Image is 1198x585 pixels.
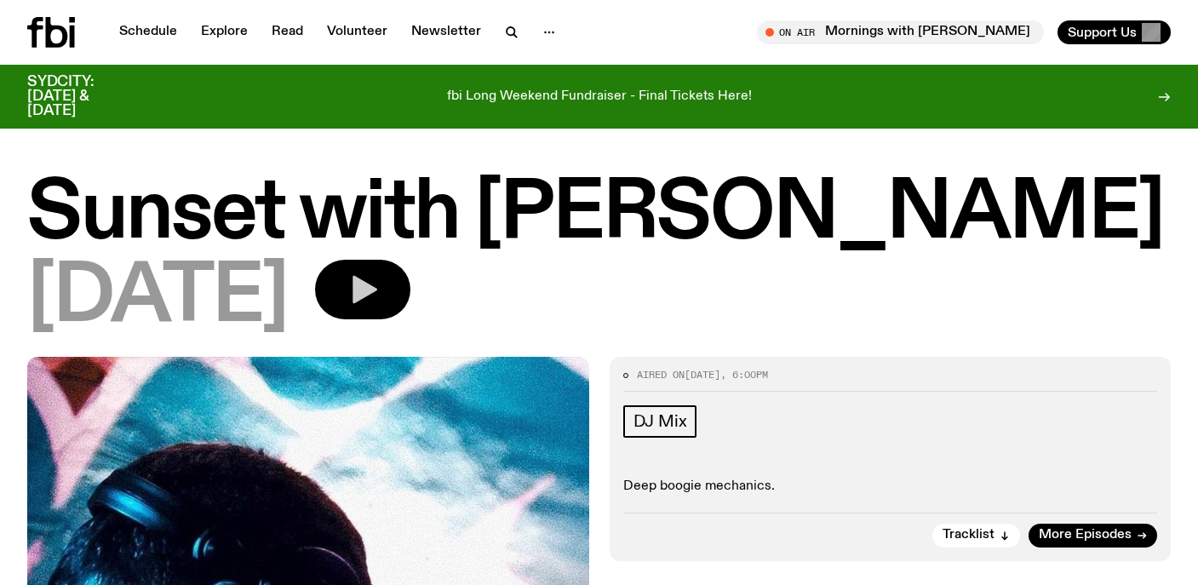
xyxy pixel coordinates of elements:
[447,89,752,105] p: fbi Long Weekend Fundraiser - Final Tickets Here!
[637,368,685,381] span: Aired on
[932,524,1020,548] button: Tracklist
[685,368,720,381] span: [DATE]
[757,20,1044,44] button: On AirMornings with [PERSON_NAME]
[1029,524,1157,548] a: More Episodes
[623,405,697,438] a: DJ Mix
[1068,25,1137,40] span: Support Us
[1058,20,1171,44] button: Support Us
[317,20,398,44] a: Volunteer
[191,20,258,44] a: Explore
[720,368,768,381] span: , 6:00pm
[1039,529,1132,542] span: More Episodes
[623,479,1158,495] p: Deep boogie mechanics.
[27,176,1171,253] h1: Sunset with [PERSON_NAME]
[401,20,491,44] a: Newsletter
[633,412,687,431] span: DJ Mix
[943,529,995,542] span: Tracklist
[27,260,288,336] span: [DATE]
[109,20,187,44] a: Schedule
[27,75,136,118] h3: SYDCITY: [DATE] & [DATE]
[261,20,313,44] a: Read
